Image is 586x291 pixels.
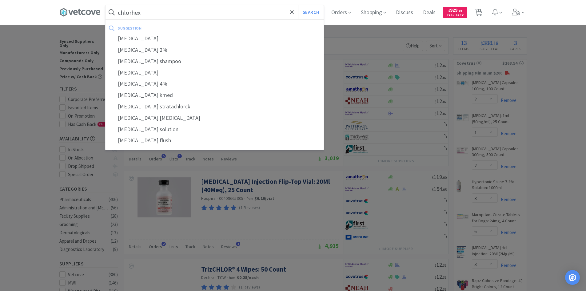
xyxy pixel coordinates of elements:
a: Deals [421,10,438,15]
div: [MEDICAL_DATA] 2% [106,44,324,56]
div: [MEDICAL_DATA] 4% [106,78,324,90]
div: [MEDICAL_DATA] [106,33,324,44]
a: Discuss [393,10,416,15]
div: [MEDICAL_DATA] flush [106,135,324,146]
a: $929.69Cash Back [443,4,467,21]
div: [MEDICAL_DATA] [MEDICAL_DATA] [106,112,324,124]
span: Cash Back [447,14,464,18]
button: Search [298,5,324,19]
div: [MEDICAL_DATA] stratachlorck [106,101,324,112]
div: [MEDICAL_DATA] [106,67,324,79]
span: $ [448,9,450,13]
a: 13 [472,10,485,16]
div: [MEDICAL_DATA] shampoo [106,56,324,67]
input: Search by item, sku, manufacturer, ingredient, size... [106,5,324,19]
div: [MEDICAL_DATA] kmed [106,90,324,101]
div: Open Intercom Messenger [565,270,580,285]
div: [MEDICAL_DATA] solution [106,124,324,135]
span: . 69 [457,9,462,13]
span: 929 [448,7,462,13]
div: suggestion [118,23,231,33]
